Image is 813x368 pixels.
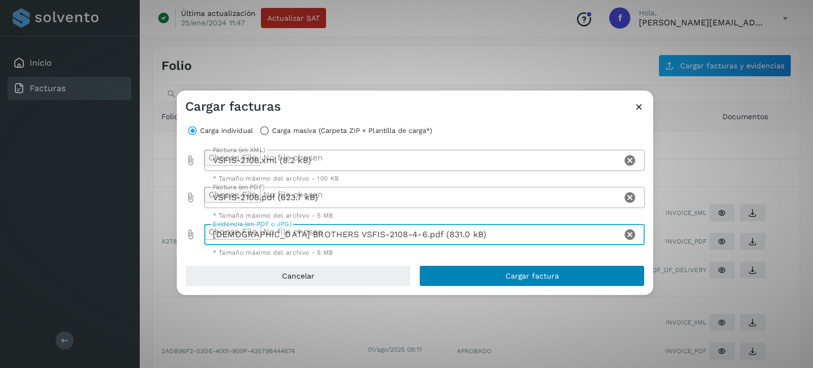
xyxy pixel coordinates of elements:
i: Factura (en XML) prepended action [185,155,196,166]
span: Cargar factura [505,272,559,280]
h3: Cargar facturas [185,99,281,114]
div: * Tamaño máximo del archivo - 5 MB [213,249,637,256]
label: Carga individual [200,123,253,138]
div: VSFIS-2108.xml (8.2 kB) [204,150,622,171]
i: Clear Evidencia (en PDF o JPG) [624,228,636,241]
div: [DEMOGRAPHIC_DATA] BROTHERS VSFIS-2108-4-6.pdf (831.0 kB) [204,224,622,245]
i: Clear Factura (en PDF) [624,191,636,204]
label: Carga masiva (Carpeta ZIP + Plantilla de carga*) [272,123,432,138]
i: Factura (en PDF) prepended action [185,192,196,203]
div: VSFIS-2108.pdf (623.7 kB) [204,187,622,208]
i: Evidencia (en PDF o JPG) prepended action [185,229,196,240]
span: Cancelar [282,272,314,280]
div: * Tamaño máximo del archivo - 5 MB [213,212,637,219]
button: Cancelar [185,265,411,286]
button: Cargar factura [419,265,645,286]
div: * Tamaño máximo del archivo - 100 KB [213,175,637,182]
i: Clear Factura (en XML) [624,154,636,167]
